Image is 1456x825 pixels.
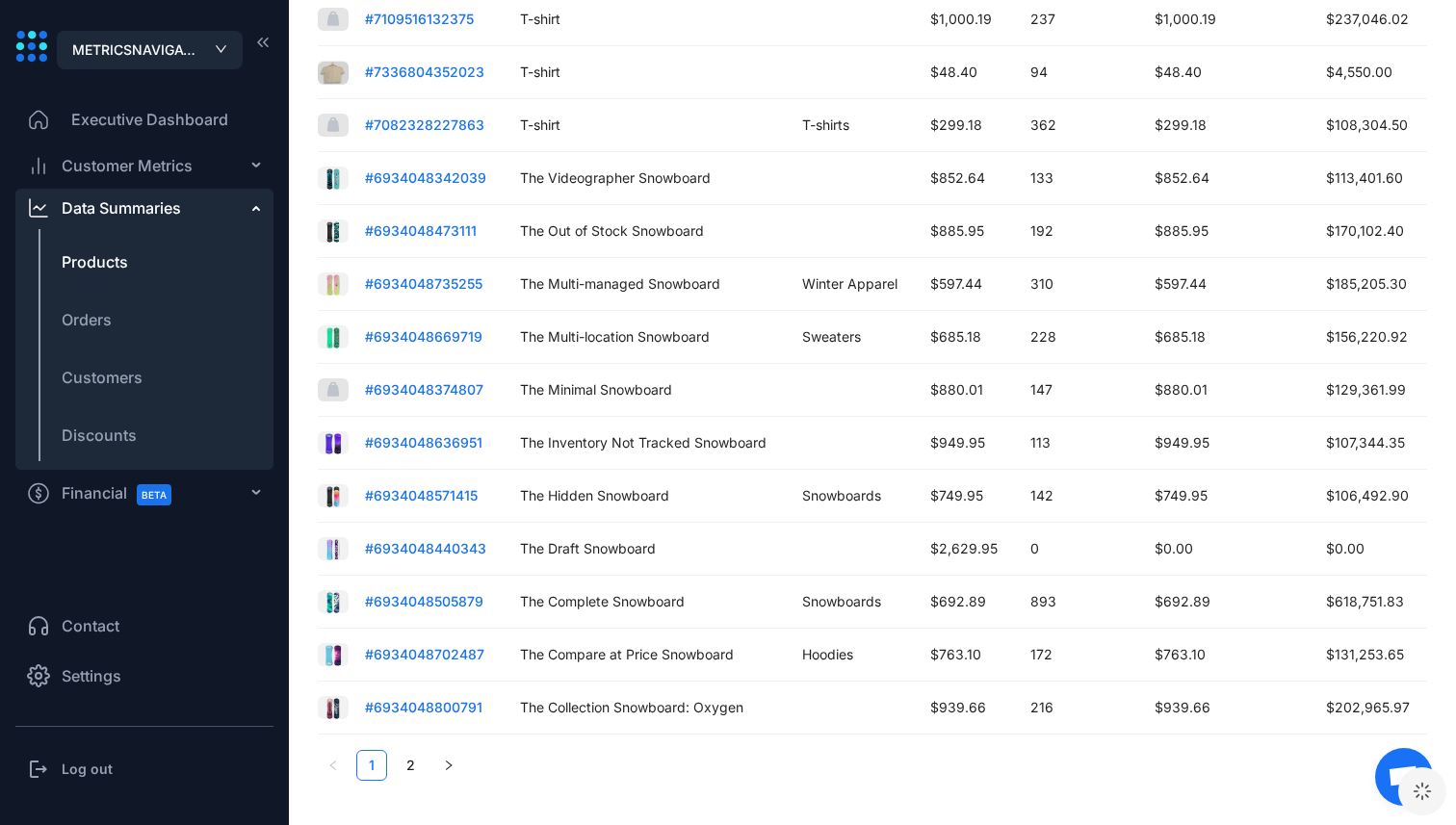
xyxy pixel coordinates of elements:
span: # 7082328227863 [365,116,484,133]
td: The Multi-location Snowboard [505,311,787,364]
li: 1 [356,750,387,781]
td: 94 [1015,46,1138,99]
td: $685.18 [1139,311,1311,364]
td: T-shirts [787,99,915,152]
td: $129,361.99 [1311,364,1427,417]
td: 228 [1015,311,1138,364]
td: $170,102.40 [1311,205,1427,258]
td: $597.44 [1139,258,1311,311]
td: $597.44 [915,258,1015,311]
span: # 6934048342039 [365,169,486,186]
td: Snowboards [787,576,915,629]
span: Discounts [62,424,137,447]
span: BETA [137,484,171,505]
td: 192 [1015,205,1138,258]
li: 2 [395,750,426,781]
td: $113,401.60 [1311,152,1427,205]
td: 147 [1015,364,1138,417]
span: # 6934048702487 [365,646,484,662]
td: $939.66 [915,682,1015,735]
td: The Complete Snowboard [505,576,787,629]
td: $107,344.35 [1311,417,1427,470]
button: right [433,750,464,781]
td: $852.64 [1139,152,1311,205]
td: $156,220.92 [1311,311,1427,364]
td: 216 [1015,682,1138,735]
td: $48.40 [1139,46,1311,99]
span: Orders [62,308,112,331]
span: # 6934048473111 [365,222,477,239]
span: # 7336804352023 [365,64,484,80]
span: # 7109516132375 [365,11,474,27]
button: left [318,750,349,781]
span: Customers [62,366,143,389]
td: Hoodies [787,629,915,682]
td: $749.95 [915,470,1015,523]
span: Contact [62,614,119,637]
span: Products [62,250,128,273]
td: The Hidden Snowboard [505,470,787,523]
td: $2,629.95 [915,523,1015,576]
span: left [327,760,339,771]
td: T-shirt [505,99,787,152]
td: T-shirt [505,46,787,99]
td: 142 [1015,470,1138,523]
span: # 6934048505879 [365,593,483,609]
td: $885.95 [1139,205,1311,258]
span: # 6934048800791 [365,699,482,715]
td: The Compare at Price Snowboard [505,629,787,682]
td: $880.01 [1139,364,1311,417]
td: The Minimal Snowboard [505,364,787,417]
td: Sweaters [787,311,915,364]
td: Winter Apparel [787,258,915,311]
td: The Draft Snowboard [505,523,787,576]
td: $108,304.50 [1311,99,1427,152]
span: Executive Dashboard [71,108,228,131]
li: Next Page [433,750,464,781]
td: The Collection Snowboard: Oxygen [505,682,787,735]
span: # 6934048735255 [365,275,482,292]
td: $48.40 [915,46,1015,99]
span: Settings [62,664,121,687]
a: 1 [357,751,386,780]
td: The Inventory Not Tracked Snowboard [505,417,787,470]
div: Customer Metrics [62,154,193,177]
a: 2 [396,751,425,780]
td: $299.18 [1139,99,1311,152]
td: $106,492.90 [1311,470,1427,523]
td: The Multi-managed Snowboard [505,258,787,311]
td: The Out of Stock Snowboard [505,205,787,258]
td: 310 [1015,258,1138,311]
span: # 6934048440343 [365,540,486,556]
span: Financial [62,472,189,515]
span: down [215,44,227,54]
td: 0 [1015,523,1138,576]
td: 362 [1015,99,1138,152]
td: 893 [1015,576,1138,629]
td: $692.89 [915,576,1015,629]
span: METRICSNAVIGATOR [72,39,202,61]
td: 172 [1015,629,1138,682]
td: $949.95 [1139,417,1311,470]
span: right [443,760,455,771]
td: 113 [1015,417,1138,470]
td: $685.18 [915,311,1015,364]
div: Data Summaries [62,196,181,219]
td: $880.01 [915,364,1015,417]
td: $4,550.00 [1311,46,1427,99]
td: $763.10 [915,629,1015,682]
td: The Videographer Snowboard [505,152,787,205]
span: # 6934048636951 [365,434,482,451]
td: $749.95 [1139,470,1311,523]
td: $185,205.30 [1311,258,1427,311]
span: # 6934048669719 [365,328,482,345]
td: 133 [1015,152,1138,205]
span: # 6934048374807 [365,381,483,398]
span: # 6934048571415 [365,487,478,503]
td: $885.95 [915,205,1015,258]
td: $852.64 [915,152,1015,205]
h3: Log out [62,760,113,779]
td: Snowboards [787,470,915,523]
button: METRICSNAVIGATOR [57,31,243,69]
td: $949.95 [915,417,1015,470]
